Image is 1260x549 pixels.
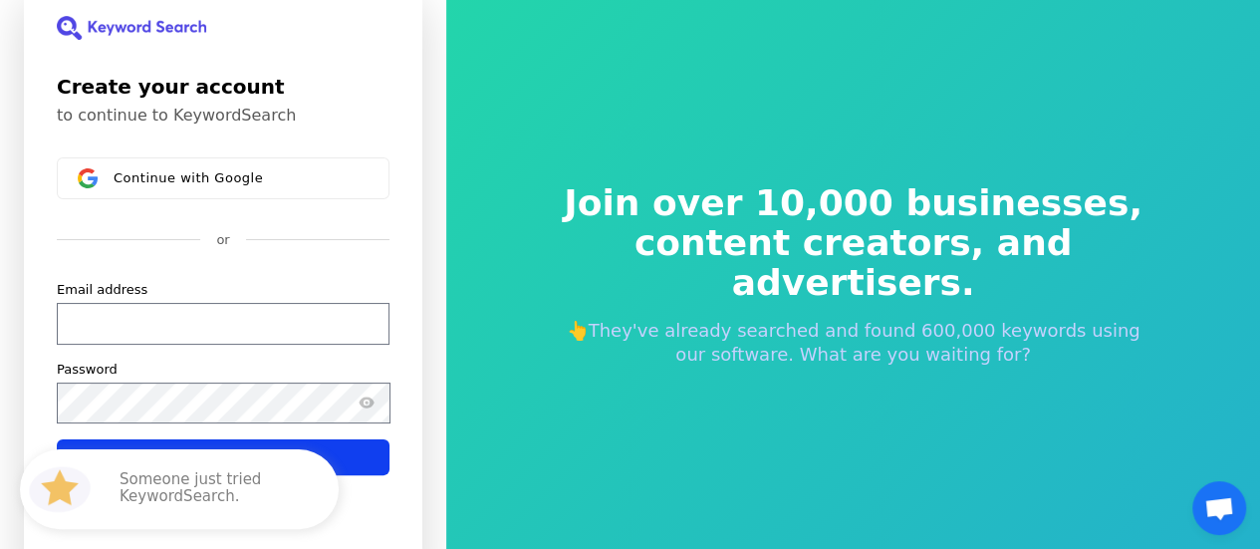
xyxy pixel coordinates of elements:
[57,157,389,199] button: Sign in with GoogleContinue with Google
[216,231,229,249] p: or
[355,391,378,414] button: Show password
[24,453,96,525] img: HubSpot
[57,439,389,475] button: Continue
[78,168,98,188] img: Sign in with Google
[551,319,1156,367] p: 👆They've already searched and found 600,000 keywords using our software. What are you waiting for?
[57,72,389,102] h1: Create your account
[120,471,319,507] p: Someone just tried KeywordSearch.
[114,170,263,186] span: Continue with Google
[551,223,1156,303] span: content creators, and advertisers.
[1192,481,1246,535] div: Open chat
[57,16,206,40] img: KeywordSearch
[57,281,147,299] label: Email address
[551,183,1156,223] span: Join over 10,000 businesses,
[57,361,118,379] label: Password
[57,106,389,126] p: to continue to KeywordSearch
